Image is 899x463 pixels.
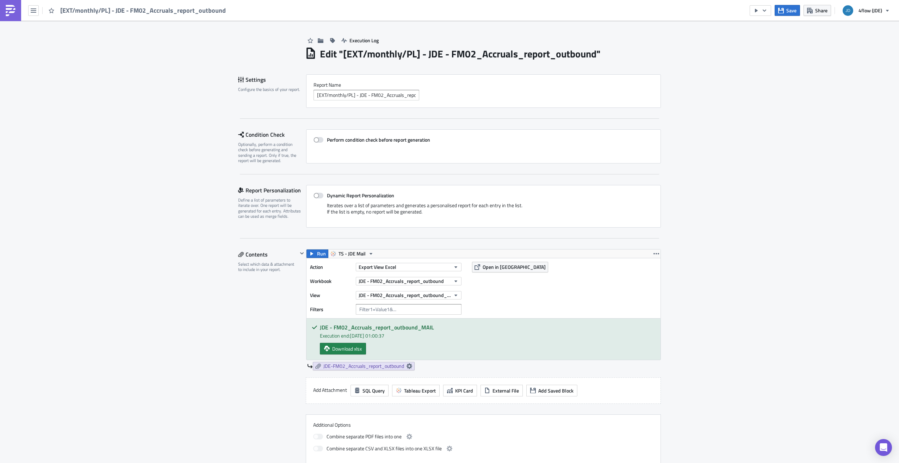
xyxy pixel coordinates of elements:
[327,444,442,453] span: Combine separate CSV and XLSX files into one XLSX file
[356,277,461,285] button: JDE - FM02_Accruals_report_outbound
[238,249,298,260] div: Contents
[359,277,444,285] span: JDE - FM02_Accruals_report_outbound
[775,5,800,16] button: Save
[320,325,655,330] h5: JDE - FM02_Accruals_report_outbound_MAIL
[786,7,796,14] span: Save
[443,385,477,396] button: KPI Card
[804,5,831,16] button: Share
[480,385,523,396] button: External File
[306,249,328,258] button: Run
[5,5,16,16] img: PushMetrics
[310,304,352,315] label: Filters
[320,48,601,60] h1: Edit " [EXT/monthly/PL] - JDE - FM02_Accruals_report_outbound "
[314,82,653,88] label: Report Nam﻿e
[815,7,827,14] span: Share
[392,385,440,396] button: Tableau Export
[238,185,306,196] div: Report Personalization
[3,55,336,61] p: Your JDE 4flow team
[320,332,655,339] div: Execution end: [DATE] 01:00:37
[313,422,653,428] label: Additional Options
[313,362,415,370] a: JDE-FM02_Accruals_report_outbound
[356,304,461,315] input: Filter1=Value1&...
[327,136,430,143] strong: Perform condition check before report generation
[875,439,892,456] div: Open Intercom Messenger
[404,387,436,394] span: Tableau Export
[492,387,519,394] span: External File
[3,3,336,68] body: Rich Text Area. Press ALT-0 for help.
[327,432,402,441] span: Combine separate PDF files into one
[3,47,336,53] p: Kind regards
[320,343,366,354] a: Download xlsx
[323,363,404,369] span: JDE-FM02_Accruals_report_outbound
[310,262,352,272] label: Action
[362,387,385,394] span: SQL Query
[238,261,298,272] div: Select which data & attachment to include in your report.
[3,3,336,8] p: Hi [PERSON_NAME],
[327,192,394,199] strong: Dynamic Report Personalization
[238,197,302,219] div: Define a list of parameters to iterate over. One report will be generated for each entry. Attribu...
[313,385,347,395] label: Add Attachment
[238,87,302,92] div: Configure the basics of your report.
[838,3,894,18] button: 4flow (JDE)
[359,263,396,271] span: Export View Excel
[483,263,546,271] span: Open in [GEOGRAPHIC_DATA]
[317,249,326,258] span: Run
[349,37,379,44] span: Execution Log
[356,263,461,271] button: Export View Excel
[455,387,473,394] span: KPI Card
[238,74,306,85] div: Settings
[332,345,362,352] span: Download xlsx
[526,385,577,396] button: Add Saved Block
[310,276,352,286] label: Workbook
[328,249,376,258] button: TS - JDE Mail
[472,262,548,272] button: Open in [GEOGRAPHIC_DATA]
[338,35,382,46] button: Execution Log
[351,385,389,396] button: SQL Query
[858,7,882,14] span: 4flow (JDE)
[238,129,306,140] div: Condition Check
[538,387,573,394] span: Add Saved Block
[359,291,451,299] span: JDE - FM02_Accruals_report_outbound_MAIL
[314,202,653,220] div: Iterates over a list of parameters and generates a personalised report for each entry in the list...
[298,249,306,258] button: Hide content
[60,6,227,14] span: [EXT/monthly/PL] - JDE - FM02_Accruals_report_outbound
[3,18,95,24] strong: JDE - FM02_Accruals_report_outbound
[3,34,336,45] p: This is an automated email. Please don't reply to this. In case of questions do not hesitate to c...
[3,11,336,16] p: please find attached the Accruals report for the previous month.
[339,249,366,258] span: TS - JDE Mail
[356,291,461,300] button: JDE - FM02_Accruals_report_outbound_MAIL
[310,290,352,301] label: View
[238,142,302,163] div: Optionally, perform a condition check before generating and sending a report. Only if true, the r...
[842,5,854,17] img: Avatar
